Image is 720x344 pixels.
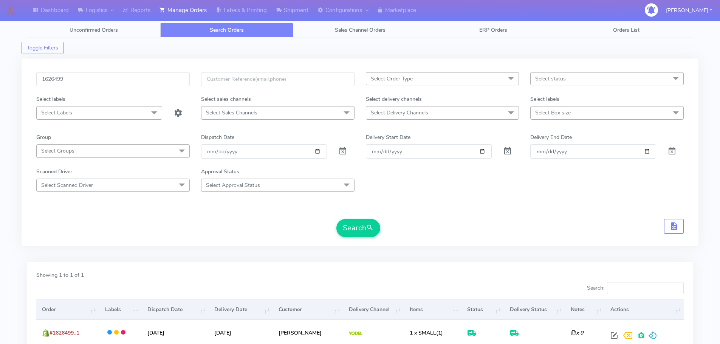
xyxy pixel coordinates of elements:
th: Delivery Status: activate to sort column ascending [504,299,565,320]
span: Select Scanned Driver [41,182,93,189]
input: Search: [607,282,684,294]
span: Orders List [613,26,639,34]
label: Select delivery channels [366,95,422,103]
th: Actions: activate to sort column ascending [605,299,684,320]
input: Customer Reference(email,phone) [201,72,355,86]
label: Dispatch Date [201,133,234,141]
label: Delivery Start Date [366,133,410,141]
input: Order Id [36,72,190,86]
th: Customer: activate to sort column ascending [273,299,343,320]
span: Sales Channel Orders [335,26,386,34]
img: Yodel [349,332,362,335]
th: Dispatch Date: activate to sort column ascending [142,299,209,320]
span: Search Orders [210,26,244,34]
th: Status: activate to sort column ascending [461,299,504,320]
label: Scanned Driver [36,168,72,176]
span: (1) [410,329,443,336]
span: Unconfirmed Orders [70,26,118,34]
span: Select Sales Channels [206,109,257,116]
label: Delivery End Date [530,133,572,141]
span: Select Labels [41,109,72,116]
button: [PERSON_NAME] [660,3,718,18]
th: Delivery Channel: activate to sort column ascending [343,299,404,320]
span: Select Order Type [371,75,413,82]
th: Delivery Date: activate to sort column ascending [209,299,273,320]
th: Notes: activate to sort column ascending [565,299,605,320]
label: Group [36,133,51,141]
img: shopify.png [42,329,50,337]
span: Select status [535,75,566,82]
th: Order: activate to sort column ascending [36,299,99,320]
label: Showing 1 to 1 of 1 [36,271,84,279]
label: Select sales channels [201,95,251,103]
i: x 0 [571,329,583,336]
span: Select Groups [41,147,74,154]
label: Approval Status [201,168,239,176]
th: Labels: activate to sort column ascending [99,299,141,320]
label: Search: [587,282,684,294]
span: ERP Orders [479,26,507,34]
span: Select Box size [535,109,571,116]
span: #1626499_1 [50,329,79,336]
span: Select Delivery Channels [371,109,428,116]
button: Search [336,219,380,237]
button: Toggle Filters [22,42,63,54]
span: Select Approval Status [206,182,260,189]
span: 1 x SMALL [410,329,436,336]
th: Items: activate to sort column ascending [404,299,461,320]
ul: Tabs [27,23,693,37]
label: Select labels [36,95,65,103]
label: Select labels [530,95,559,103]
